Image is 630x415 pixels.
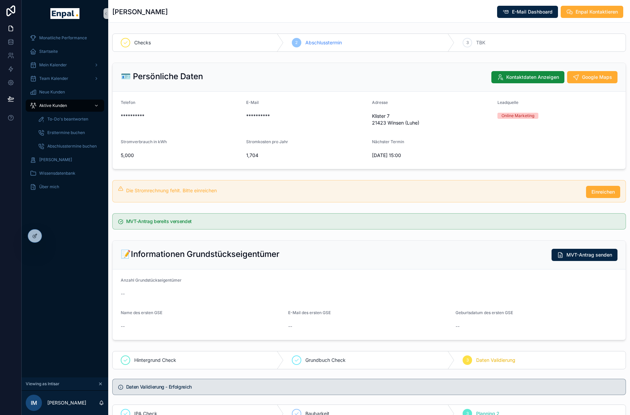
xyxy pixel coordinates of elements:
button: Google Maps [567,71,617,83]
span: -- [121,323,125,330]
span: MVT-Antrag senden [566,252,612,258]
span: Klister 7 21423 Winsen (Luhe) [372,113,492,126]
button: MVT-Antrag senden [552,249,617,261]
span: 3 [466,40,469,45]
a: Abschlusstermine buchen [34,140,104,152]
h1: [PERSON_NAME] [112,7,168,17]
span: Leadquelle [497,100,518,105]
span: Checks [134,39,151,46]
span: Neue Kunden [39,89,65,95]
h5: MVT-Antrag bereits versendet [126,219,620,224]
span: Abschlusstermine buchen [47,144,97,149]
span: Daten Validierung [476,357,515,364]
a: To-Do's beantworten [34,113,104,125]
a: Startseite [26,45,104,58]
span: E-Mail des ersten GSE [288,310,331,315]
span: Nächster Termin [372,139,404,144]
span: Enpal Kontaktieren [576,8,618,15]
span: Wissensdatenbank [39,171,75,176]
button: Enpal Kontaktieren [561,6,623,18]
button: Einreichen [586,186,620,198]
span: Einreichen [591,189,615,195]
span: Viewing as Intisar [26,381,60,387]
a: Wissensdatenbank [26,167,104,179]
span: 5,000 [121,152,241,159]
span: To-Do's beantworten [47,116,88,122]
span: [PERSON_NAME] [39,157,72,162]
span: Aktive Kunden [39,103,67,108]
span: Google Maps [582,74,612,81]
span: Grundbuch Check [305,357,346,364]
span: Name des ersten GSE [121,310,162,315]
span: 1,704 [246,152,366,159]
span: IM [31,399,37,407]
span: Die Stromrechnung fehlt. Bitte einreichen [126,188,217,193]
span: Über mich [39,184,59,190]
div: Online Marketing [501,113,534,119]
p: [PERSON_NAME] [47,399,86,406]
span: Adresse [372,100,388,105]
span: Abschlusstermin [305,39,342,46]
span: Mein Kalender [39,62,67,68]
span: -- [121,290,125,297]
span: E-Mail [246,100,259,105]
span: Geburtsdatum des ersten GSE [456,310,513,315]
span: -- [288,323,292,330]
a: Mein Kalender [26,59,104,71]
button: Kontaktdaten Anzeigen [491,71,564,83]
span: Team Kalender [39,76,68,81]
a: Über mich [26,181,104,193]
a: Aktive Kunden [26,100,104,112]
span: Telefon [121,100,135,105]
span: 3 [466,357,469,363]
span: Kontaktdaten Anzeigen [506,74,559,81]
a: Ersttermine buchen [34,127,104,139]
a: Neue Kunden [26,86,104,98]
span: [DATE] 15:00 [372,152,492,159]
span: Stromverbrauch in kWh [121,139,167,144]
span: Hintergrund Check [134,357,176,364]
span: Monatliche Performance [39,35,87,41]
h5: Daten Validierung - Erfolgreich [126,385,620,389]
div: Die Stromrechnung fehlt. Bitte einreichen [126,187,581,194]
span: Anzahl Grundstückseigentümer [121,278,182,283]
span: Startseite [39,49,58,54]
span: -- [456,323,460,330]
div: scrollable content [22,27,108,202]
a: [PERSON_NAME] [26,154,104,166]
span: 2 [295,40,298,45]
span: E-Mail Dashboard [512,8,553,15]
button: E-Mail Dashboard [497,6,558,18]
span: Stromkosten pro Jahr [246,139,288,144]
img: App logo [50,8,79,19]
h2: 🪪 Persönliche Daten [121,71,203,82]
h2: 📝Informationen Grundstückseigentümer [121,249,279,260]
a: Monatliche Performance [26,32,104,44]
span: TBK [476,39,485,46]
a: Team Kalender [26,72,104,85]
span: Ersttermine buchen [47,130,85,135]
